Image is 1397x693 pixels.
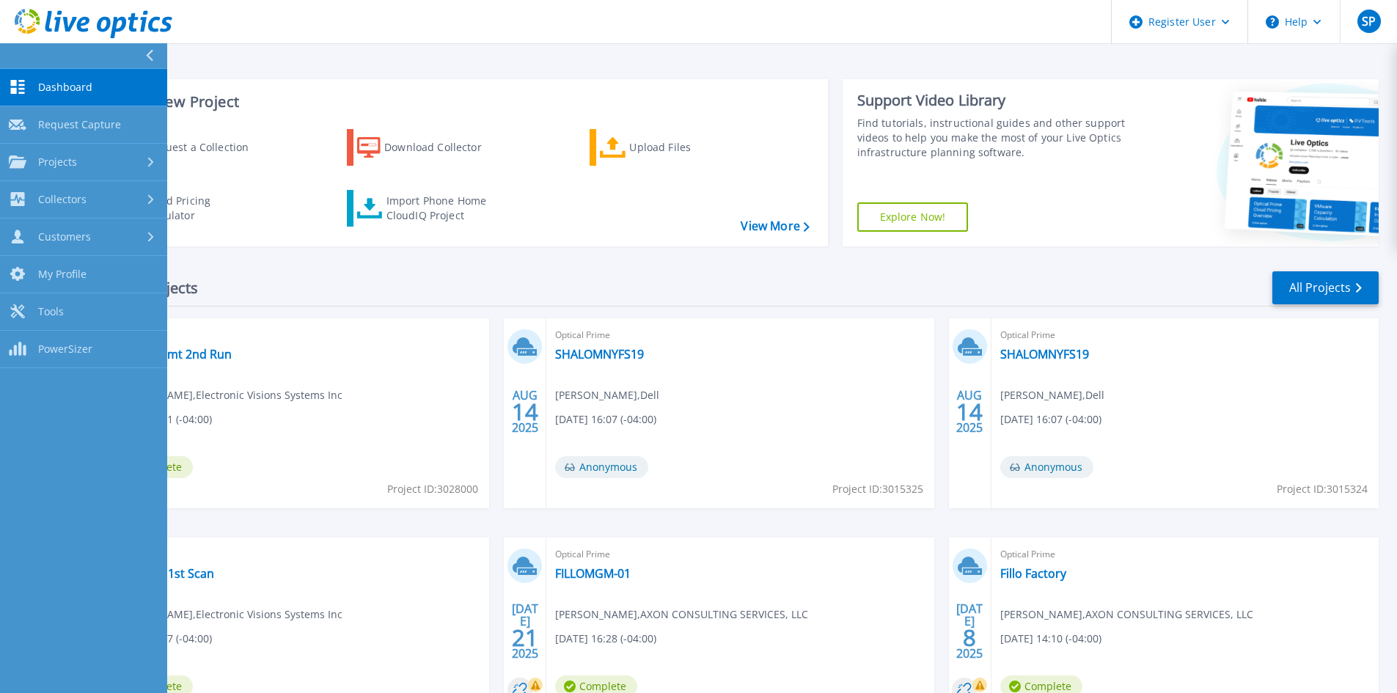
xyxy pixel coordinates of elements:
span: Optical Prime [555,546,925,562]
span: [PERSON_NAME] , AXON CONSULTING SERVICES, LLC [555,606,808,623]
span: [DATE] 16:07 (-04:00) [555,411,656,428]
span: Optical Prime [1000,546,1370,562]
span: [PERSON_NAME] , Electronic Visions Systems Inc [111,606,342,623]
div: Import Phone Home CloudIQ Project [386,194,501,223]
span: Collectors [38,193,87,206]
span: 14 [956,406,983,418]
span: [PERSON_NAME] , Dell [1000,387,1104,403]
a: FILLOMGM-01 [555,566,631,581]
div: Support Video Library [857,91,1131,110]
span: Optical Prime [555,327,925,343]
span: [DATE] 14:10 (-04:00) [1000,631,1101,647]
a: Explore Now! [857,202,969,232]
span: Dashboard [38,81,92,94]
span: Projects [38,155,77,169]
span: Anonymous [1000,456,1093,478]
span: PowerSizer [38,342,92,356]
a: Request a Collection [104,129,268,166]
span: [PERSON_NAME] , Electronic Visions Systems Inc [111,387,342,403]
span: [DATE] 16:07 (-04:00) [1000,411,1101,428]
a: SHALOMNYFS19 [1000,347,1089,362]
span: 8 [963,631,976,644]
span: 21 [512,631,538,644]
span: Optical Prime [111,327,480,343]
span: Request Capture [38,118,121,131]
span: [PERSON_NAME] , Dell [555,387,659,403]
span: Anonymous [555,456,648,478]
div: Cloud Pricing Calculator [144,194,261,223]
a: Download Collector [347,129,510,166]
span: SP [1362,15,1376,27]
span: Optical Prime [1000,327,1370,343]
a: SHALOMNYFS19 [555,347,644,362]
div: Upload Files [629,133,747,162]
div: AUG 2025 [511,385,539,439]
div: Find tutorials, instructional guides and other support videos to help you make the most of your L... [857,116,1131,160]
span: Tools [38,305,64,318]
span: Project ID: 3015324 [1277,481,1368,497]
div: Request a Collection [146,133,263,162]
div: [DATE] 2025 [956,604,983,658]
a: View More [741,219,809,233]
span: Project ID: 3028000 [387,481,478,497]
span: [PERSON_NAME] , AXON CONSULTING SERVICES, LLC [1000,606,1253,623]
a: Upload Files [590,129,753,166]
a: Fillo Factory [1000,566,1066,581]
span: My Profile [38,268,87,281]
div: Download Collector [384,133,502,162]
span: Optical Prime [111,546,480,562]
a: All Projects [1272,271,1379,304]
span: Project ID: 3015325 [832,481,923,497]
span: [DATE] 16:28 (-04:00) [555,631,656,647]
a: EVS-NJ-Mgmt 2nd Run [111,347,232,362]
span: 14 [512,406,538,418]
a: Cloud Pricing Calculator [104,190,268,227]
h3: Start a New Project [104,94,809,110]
div: AUG 2025 [956,385,983,439]
span: Customers [38,230,91,243]
div: [DATE] 2025 [511,604,539,658]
